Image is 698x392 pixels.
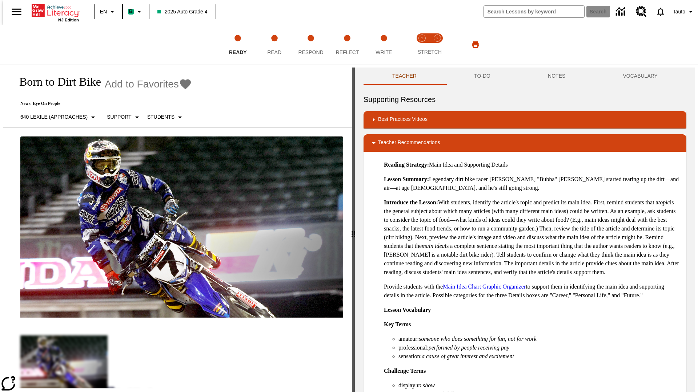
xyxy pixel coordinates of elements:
[253,25,295,65] button: Read step 2 of 5
[107,113,131,121] p: Support
[217,25,259,65] button: Ready step 1 of 5
[144,111,187,124] button: Select Student
[58,18,79,22] span: NJ Edition
[104,111,144,124] button: Scaffolds, Support
[378,139,440,147] p: Teacher Recommendations
[376,49,392,55] span: Write
[611,2,631,22] a: Data Center
[417,382,435,388] em: to show
[419,336,537,342] em: someone who does something for fun, not for work
[20,113,88,121] p: 640 Lexile (Approaches)
[336,49,359,55] span: Reflect
[125,5,147,18] button: Boost Class color is mint green. Change class color
[147,113,174,121] p: Students
[32,3,79,22] div: Home
[519,68,594,85] button: NOTES
[484,6,584,17] input: search field
[12,75,101,89] h1: Born to Dirt Bike
[398,352,681,361] li: sensation:
[384,307,431,313] strong: Lesson Vocabulary
[427,25,448,65] button: Stretch Respond step 2 of 2
[384,198,681,277] p: With students, identify the article's topic and predict its main idea. First, remind students tha...
[384,199,438,205] strong: Introduce the Lesson:
[298,49,323,55] span: Respond
[105,78,192,90] button: Add to Favorites - Born to Dirt Bike
[422,243,445,249] em: main idea
[363,25,405,65] button: Write step 5 of 5
[229,49,247,55] span: Ready
[398,335,681,343] li: amateur:
[20,136,343,318] img: Motocross racer James Stewart flies through the air on his dirt bike.
[384,175,681,192] p: Legendary dirt bike racer [PERSON_NAME] "Bubba" [PERSON_NAME] started tearing up the dirt—and air...
[290,25,332,65] button: Respond step 3 of 5
[326,25,368,65] button: Reflect step 4 of 5
[412,25,433,65] button: Stretch Read step 1 of 2
[631,2,651,21] a: Resource Center, Will open in new tab
[3,68,352,388] div: reading
[384,160,681,169] p: Main Idea and Supporting Details
[673,8,685,16] span: Tauto
[594,68,686,85] button: VOCABULARY
[398,343,681,352] li: professional:
[364,68,445,85] button: Teacher
[364,68,686,85] div: Instructional Panel Tabs
[384,162,429,168] strong: Reading Strategy:
[100,8,107,16] span: EN
[658,199,670,205] em: topic
[445,68,519,85] button: TO-DO
[355,68,695,392] div: activity
[352,68,355,392] div: Press Enter or Spacebar and then press right and left arrow keys to move the slider
[267,49,281,55] span: Read
[384,176,429,182] strong: Lesson Summary:
[157,8,208,16] span: 2025 Auto Grade 4
[421,36,423,40] text: 1
[651,2,670,21] a: Notifications
[418,49,442,55] span: STRETCH
[364,94,686,105] h6: Supporting Resources
[443,283,526,290] a: Main Idea Chart Graphic Organizer
[422,353,514,359] em: a cause of great interest and excitement
[129,7,133,16] span: B
[6,1,27,23] button: Open side menu
[384,321,411,327] strong: Key Terms
[436,36,438,40] text: 2
[398,381,681,390] li: display:
[384,368,426,374] strong: Challenge Terms
[378,115,428,124] p: Best Practices Videos
[17,111,100,124] button: Select Lexile, 640 Lexile (Approaches)
[429,344,509,351] em: performed by people receiving pay
[364,134,686,152] div: Teacher Recommendations
[97,5,120,18] button: Language: EN, Select a language
[670,5,698,18] button: Profile/Settings
[105,78,179,90] span: Add to Favorites
[384,282,681,300] p: Provide students with the to support them in identifying the main idea and supporting details in ...
[364,111,686,128] div: Best Practices Videos
[12,101,192,106] p: News: Eye On People
[464,38,487,51] button: Print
